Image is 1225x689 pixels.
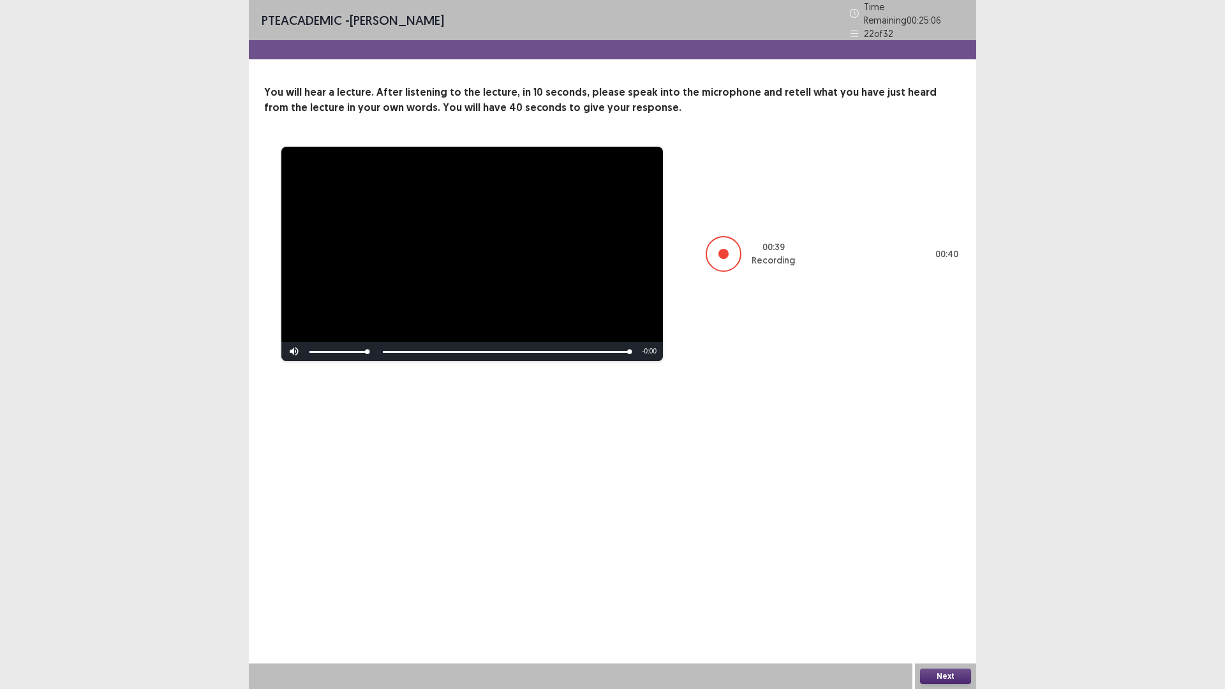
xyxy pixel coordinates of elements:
[264,85,961,115] p: You will hear a lecture. After listening to the lecture, in 10 seconds, please speak into the mic...
[864,27,893,40] p: 22 of 32
[281,342,307,361] button: Mute
[262,12,342,28] span: PTE academic
[309,351,367,353] div: Volume Level
[644,348,657,355] span: 0:00
[752,254,795,267] p: Recording
[281,147,663,361] div: Video Player
[262,11,444,30] p: - [PERSON_NAME]
[762,241,785,254] p: 00 : 39
[935,248,958,261] p: 00 : 40
[642,348,644,355] span: -
[920,669,971,684] button: Next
